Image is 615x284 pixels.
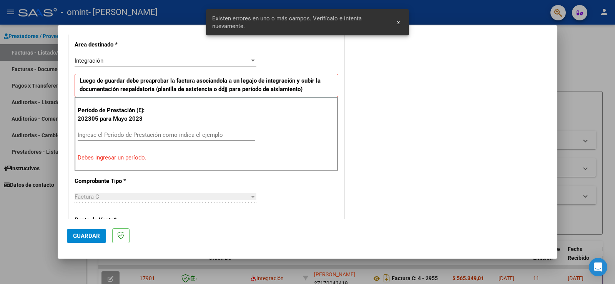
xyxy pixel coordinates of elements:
[75,177,154,186] p: Comprobante Tipo *
[589,258,607,276] div: Open Intercom Messenger
[397,19,400,26] span: x
[391,15,406,29] button: x
[75,216,154,224] p: Punto de Venta
[78,106,155,123] p: Período de Prestación (Ej: 202305 para Mayo 2023
[75,57,103,64] span: Integración
[212,15,388,30] span: Existen errores en uno o más campos. Verifícalo e intenta nuevamente.
[75,193,99,200] span: Factura C
[78,153,335,162] p: Debes ingresar un período.
[73,233,100,239] span: Guardar
[80,77,321,93] strong: Luego de guardar debe preaprobar la factura asociandola a un legajo de integración y subir la doc...
[75,40,154,49] p: Area destinado *
[67,229,106,243] button: Guardar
